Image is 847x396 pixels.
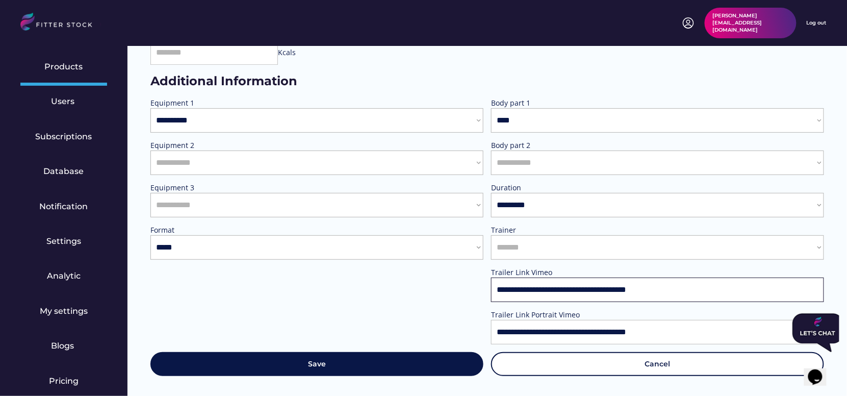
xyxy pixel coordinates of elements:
iframe: chat widget [804,355,837,386]
div: Equipment 2 [150,140,252,151]
div: Additional Information [150,72,824,90]
div: Equipment 3 [150,183,252,193]
div: Equipment 1 [150,98,252,108]
div: Trainer [491,225,593,235]
img: Chat attention grabber [4,4,55,43]
img: LOGO.svg [20,13,101,34]
div: [PERSON_NAME][EMAIL_ADDRESS][DOMAIN_NAME] [713,12,788,34]
div: Log out [807,19,827,27]
div: Subscriptions [36,131,92,142]
iframe: chat widget [788,309,839,356]
div: Trailer Link Portrait Vimeo [491,310,593,320]
button: Save [150,352,483,377]
div: Kcals [278,47,296,58]
div: Body part 2 [491,140,593,151]
div: Duration [491,183,593,193]
div: Blogs [51,340,76,352]
div: Pricing [49,376,79,387]
div: Settings [46,236,81,247]
div: Database [44,166,84,177]
div: Products [45,61,83,72]
div: Notification [40,201,88,212]
div: Analytic [47,270,81,282]
div: Trailer Link Vimeo [491,267,593,278]
button: Cancel [491,352,824,377]
div: Body part 1 [491,98,593,108]
div: Format [150,225,252,235]
div: Users [51,96,76,107]
div: My settings [40,306,88,317]
img: profile-circle.svg [682,17,695,29]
